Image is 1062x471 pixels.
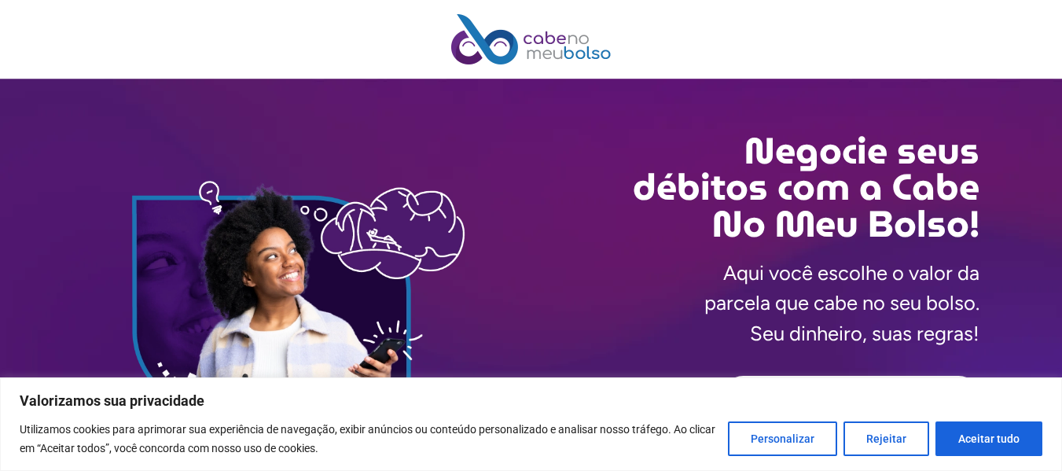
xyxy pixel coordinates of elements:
p: Aqui você escolhe o valor da parcela que cabe no seu bolso. Seu dinheiro, suas regras! [704,258,979,348]
h2: Negocie seus débitos com a Cabe No Meu Bolso! [531,133,979,242]
img: Cabe no Meu Bolso [451,14,612,64]
a: Consultar meu CPF [722,376,979,418]
button: Rejeitar [843,421,929,456]
p: Utilizamos cookies para aprimorar sua experiência de navegação, exibir anúncios ou conteúdo perso... [20,420,716,458]
button: Aceitar tudo [935,421,1042,456]
p: Valorizamos sua privacidade [20,392,1042,410]
button: Personalizar [728,421,837,456]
